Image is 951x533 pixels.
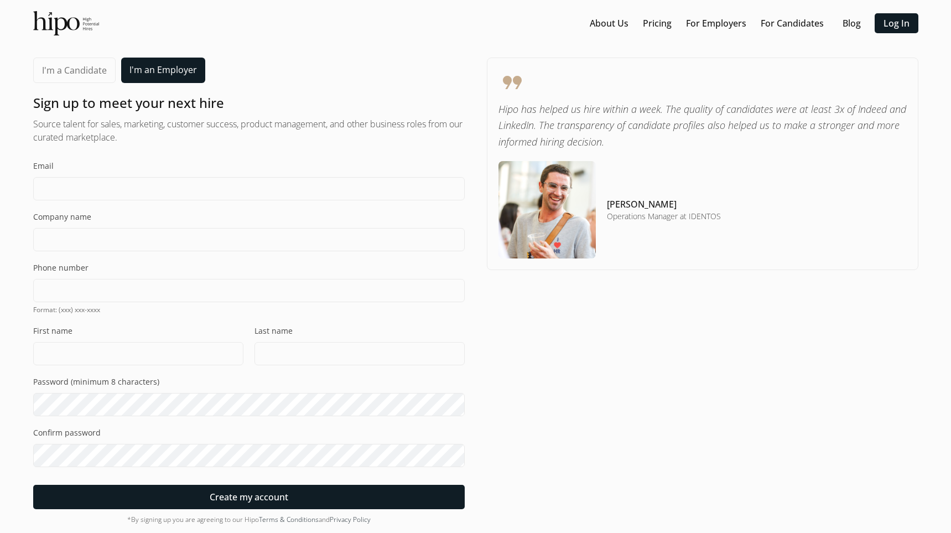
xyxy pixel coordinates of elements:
[875,13,918,33] button: Log In
[121,58,205,83] a: I'm an Employer
[33,515,465,525] div: *By signing up you are agreeing to our Hipo and
[210,490,288,504] span: Create my account
[590,17,628,30] a: About Us
[33,485,465,509] button: Create my account
[33,117,465,144] h2: Source talent for sales, marketing, customer success, product management, and other business role...
[607,211,721,222] h5: Operations Manager at IDENTOS
[643,17,672,30] a: Pricing
[834,13,869,33] button: Blog
[498,69,907,96] span: format_quote
[585,13,633,33] button: About Us
[33,11,99,35] img: official-logo
[33,262,465,273] label: Phone number
[33,161,465,172] label: Email
[33,94,465,112] h1: Sign up to meet your next hire
[330,515,371,524] a: Privacy Policy
[33,376,465,387] label: Password (minimum 8 characters)
[33,211,465,222] label: Company name
[607,198,721,211] h4: [PERSON_NAME]
[756,13,828,33] button: For Candidates
[259,515,319,524] a: Terms & Conditions
[884,17,910,30] a: Log In
[33,306,465,314] span: Format: (xxx) xxx-xxxx
[498,161,596,258] img: testimonial-image
[33,427,465,438] label: Confirm password
[686,17,746,30] a: For Employers
[761,17,824,30] a: For Candidates
[682,13,751,33] button: For Employers
[638,13,676,33] button: Pricing
[33,325,243,337] label: First name
[254,325,465,337] label: Last name
[842,17,860,30] a: Blog
[498,101,907,150] p: Hipo has helped us hire within a week. The quality of candidates were at least 3x of Indeed and L...
[33,58,116,83] a: I'm a Candidate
